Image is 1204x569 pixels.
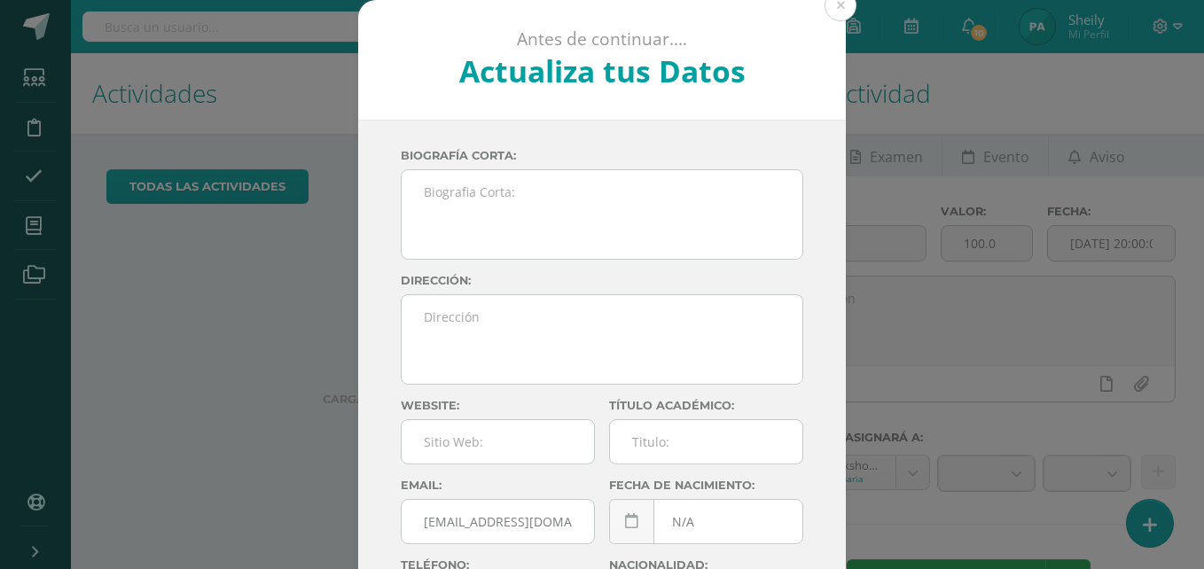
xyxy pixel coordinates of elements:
label: Website: [401,399,595,412]
input: Titulo: [610,420,802,464]
label: Email: [401,479,595,492]
label: Fecha de nacimiento: [609,479,803,492]
label: Biografía corta: [401,149,803,162]
label: Título académico: [609,399,803,412]
label: Dirección: [401,274,803,287]
p: Antes de continuar.... [406,28,799,51]
h2: Actualiza tus Datos [406,51,799,91]
input: Sitio Web: [402,420,594,464]
input: Correo Electronico: [402,500,594,543]
input: Fecha de Nacimiento: [610,500,802,543]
